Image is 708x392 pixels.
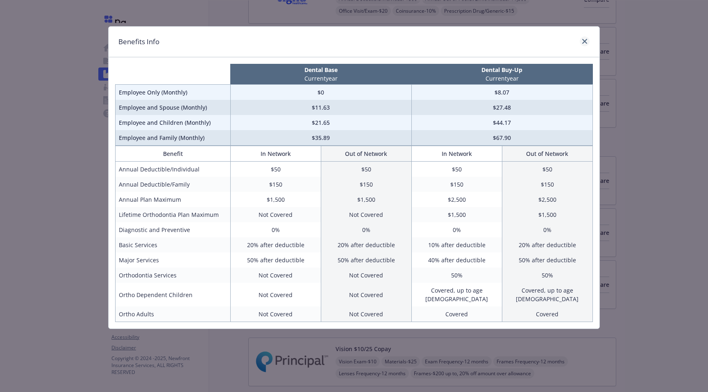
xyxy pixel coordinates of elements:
[116,85,231,100] td: Employee Only (Monthly)
[230,130,411,146] td: $35.89
[321,162,411,177] td: $50
[116,115,231,130] td: Employee and Children (Monthly)
[230,207,321,222] td: Not Covered
[116,100,231,115] td: Employee and Spouse (Monthly)
[413,65,591,74] p: Dental Buy-Up
[321,283,411,306] td: Not Covered
[230,268,321,283] td: Not Covered
[321,177,411,192] td: $150
[230,85,411,100] td: $0
[116,177,231,192] td: Annual Deductible/Family
[321,268,411,283] td: Not Covered
[502,162,592,177] td: $50
[116,207,231,222] td: Lifetime Orthodontia Plan Maximum
[118,36,159,47] h1: Benefits Info
[580,36,590,46] a: close
[411,115,592,130] td: $44.17
[502,252,592,268] td: 50% after deductible
[230,252,321,268] td: 50% after deductible
[502,177,592,192] td: $150
[116,283,231,306] td: Ortho Dependent Children
[116,306,231,322] td: Ortho Adults
[116,130,231,146] td: Employee and Family (Monthly)
[321,192,411,207] td: $1,500
[502,222,592,237] td: 0%
[230,192,321,207] td: $1,500
[411,177,502,192] td: $150
[230,162,321,177] td: $50
[502,192,592,207] td: $2,500
[321,252,411,268] td: 50% after deductible
[116,222,231,237] td: Diagnostic and Preventive
[321,222,411,237] td: 0%
[230,177,321,192] td: $150
[116,252,231,268] td: Major Services
[116,192,231,207] td: Annual Plan Maximum
[116,162,231,177] td: Annual Deductible/Individual
[411,306,502,322] td: Covered
[411,85,592,100] td: $8.07
[411,252,502,268] td: 40% after deductible
[116,268,231,283] td: Orthodontia Services
[411,268,502,283] td: 50%
[230,146,321,162] th: In Network
[502,237,592,252] td: 20% after deductible
[411,192,502,207] td: $2,500
[321,237,411,252] td: 20% after deductible
[411,207,502,222] td: $1,500
[411,222,502,237] td: 0%
[230,306,321,322] td: Not Covered
[411,130,592,146] td: $67.90
[502,146,592,162] th: Out of Network
[232,74,410,83] p: Current year
[116,146,231,162] th: Benefit
[411,146,502,162] th: In Network
[502,283,592,306] td: Covered, up to age [DEMOGRAPHIC_DATA]
[502,207,592,222] td: $1,500
[411,283,502,306] td: Covered, up to age [DEMOGRAPHIC_DATA]
[321,306,411,322] td: Not Covered
[230,100,411,115] td: $11.63
[411,100,592,115] td: $27.48
[411,162,502,177] td: $50
[230,115,411,130] td: $21.65
[116,237,231,252] td: Basic Services
[502,306,592,322] td: Covered
[232,65,410,74] p: Dental Base
[502,268,592,283] td: 50%
[413,74,591,83] p: Current year
[411,237,502,252] td: 10% after deductible
[230,222,321,237] td: 0%
[116,64,231,85] th: intentionally left blank
[321,146,411,162] th: Out of Network
[230,283,321,306] td: Not Covered
[321,207,411,222] td: Not Covered
[108,26,600,329] div: compare plan details
[230,237,321,252] td: 20% after deductible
